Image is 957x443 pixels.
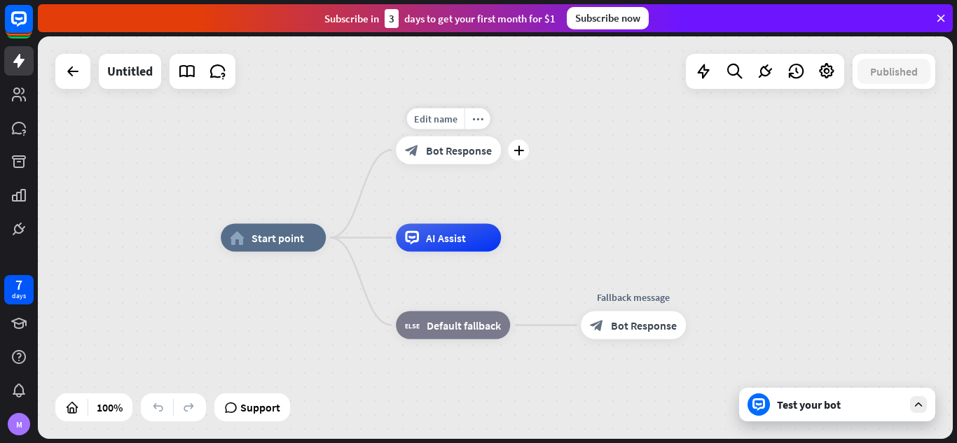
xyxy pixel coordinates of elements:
span: Support [240,396,280,419]
span: Bot Response [611,318,677,332]
div: M [8,413,30,435]
div: Fallback message [570,290,696,304]
span: Edit name [414,113,457,125]
div: Untitled [107,54,153,89]
div: Test your bot [777,398,903,412]
button: Open LiveChat chat widget [11,6,53,48]
div: Subscribe now [567,7,649,29]
i: block_fallback [405,318,420,332]
i: plus [514,146,524,155]
div: 100% [92,396,127,419]
i: block_bot_response [405,143,419,157]
span: AI Assist [426,231,466,245]
span: Default fallback [427,318,501,332]
div: Subscribe in days to get your first month for $1 [324,9,556,28]
i: home_2 [230,231,245,245]
i: more_horiz [472,113,483,124]
button: Published [858,59,930,84]
div: 3 [385,9,399,28]
span: Bot Response [426,143,492,157]
span: Start point [252,231,304,245]
div: days [12,291,26,301]
a: 7 days [4,275,34,304]
i: block_bot_response [590,318,604,332]
div: 7 [15,279,22,291]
